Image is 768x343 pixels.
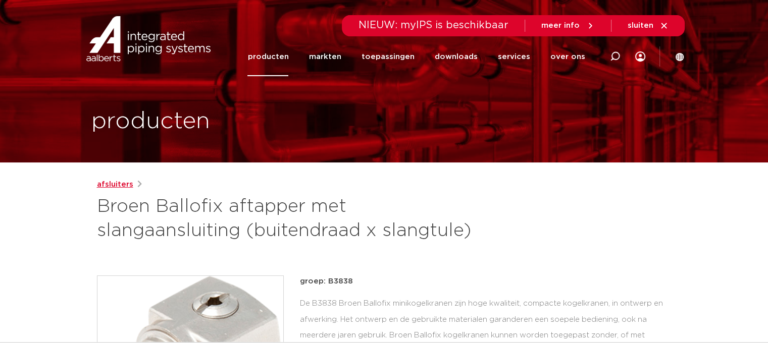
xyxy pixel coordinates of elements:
[91,105,210,138] h1: producten
[628,22,653,29] span: sluiten
[247,37,585,76] nav: Menu
[550,37,585,76] a: over ons
[434,37,477,76] a: downloads
[359,20,508,30] span: NIEUW: myIPS is beschikbaar
[628,21,669,30] a: sluiten
[497,37,530,76] a: services
[361,37,414,76] a: toepassingen
[300,275,672,288] p: groep: B3838
[541,22,580,29] span: meer info
[97,179,133,191] a: afsluiters
[541,21,595,30] a: meer info
[97,195,476,243] h1: Broen Ballofix aftapper met slangaansluiting (buitendraad x slangtule)
[309,37,341,76] a: markten
[247,37,288,76] a: producten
